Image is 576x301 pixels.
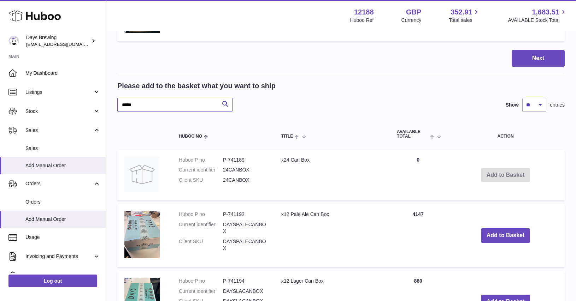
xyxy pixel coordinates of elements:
[274,150,390,201] td: x24 Can Box
[481,228,530,243] button: Add to Basket
[390,150,446,201] td: 0
[25,162,100,169] span: Add Manual Order
[223,278,267,284] dd: P-741194
[223,221,267,235] dd: DAYSPALECANBOX
[25,89,93,96] span: Listings
[350,17,374,24] div: Huboo Ref
[179,221,223,235] dt: Current identifier
[179,278,223,284] dt: Huboo P no
[179,288,223,295] dt: Current identifier
[354,7,374,17] strong: 12188
[179,134,202,139] span: Huboo no
[274,204,390,267] td: x12 Pale Ale Can Box
[223,177,267,183] dd: 24CANBOX
[117,81,276,91] h2: Please add to the basket what you want to ship
[281,134,293,139] span: Title
[25,127,93,134] span: Sales
[223,211,267,218] dd: P-741192
[25,272,100,279] span: Cases
[25,108,93,115] span: Stock
[26,41,104,47] span: [EMAIL_ADDRESS][DOMAIN_NAME]
[223,238,267,252] dd: DAYSPALECANBOX
[25,180,93,187] span: Orders
[25,70,100,77] span: My Dashboard
[25,253,93,260] span: Invoicing and Payments
[451,7,472,17] span: 352.91
[550,102,565,108] span: entries
[390,204,446,267] td: 4147
[25,199,100,205] span: Orders
[26,34,90,48] div: Days Brewing
[532,7,559,17] span: 1,683.51
[406,7,421,17] strong: GBP
[508,7,568,24] a: 1,683.51 AVAILABLE Stock Total
[506,102,519,108] label: Show
[223,167,267,173] dd: 24CANBOX
[449,7,480,24] a: 352.91 Total sales
[25,216,100,223] span: Add Manual Order
[124,211,160,258] img: x12 Pale Ale Can Box
[449,17,480,24] span: Total sales
[512,50,565,67] button: Next
[25,145,100,152] span: Sales
[8,275,97,287] a: Log out
[124,157,160,192] img: x24 Can Box
[25,234,100,241] span: Usage
[179,177,223,183] dt: Client SKU
[179,211,223,218] dt: Huboo P no
[223,288,267,295] dd: DAYSLACANBOX
[446,122,565,146] th: Action
[223,157,267,163] dd: P-741189
[508,17,568,24] span: AVAILABLE Stock Total
[397,130,428,139] span: AVAILABLE Total
[179,238,223,252] dt: Client SKU
[179,167,223,173] dt: Current identifier
[401,17,422,24] div: Currency
[8,36,19,46] img: helena@daysbrewing.com
[179,157,223,163] dt: Huboo P no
